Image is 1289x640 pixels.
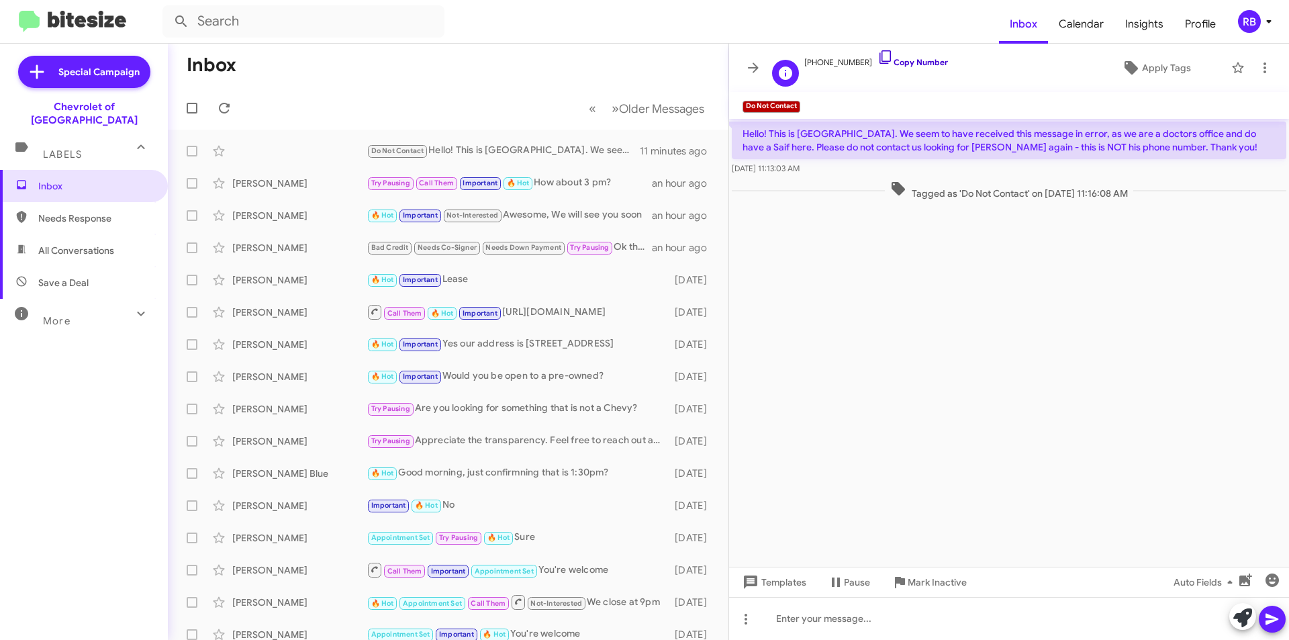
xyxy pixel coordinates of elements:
div: Are you looking for something that is not a Chevy? [367,401,668,416]
div: Hello! This is [GEOGRAPHIC_DATA]. We seem to have received this message in error, as we are a doc... [367,143,640,158]
div: [PERSON_NAME] Blue [232,467,367,480]
span: Labels [43,148,82,161]
span: Tagged as 'Do Not Contact' on [DATE] 11:16:08 AM [885,181,1133,200]
span: 🔥 Hot [431,309,454,318]
span: Do Not Contact [371,146,424,155]
span: All Conversations [38,244,114,257]
button: Previous [581,95,604,122]
span: 🔥 Hot [371,469,394,477]
span: Important [403,275,438,284]
div: [PERSON_NAME] [232,209,367,222]
span: Try Pausing [371,179,410,187]
span: Mark Inactive [908,570,967,594]
div: Would you be open to a pre-owned? [367,369,668,384]
div: Appreciate the transparency. Feel free to reach out after taking care of insurance so we can furt... [367,433,668,449]
button: Mark Inactive [881,570,977,594]
span: [DATE] 11:13:03 AM [732,163,800,173]
div: [PERSON_NAME] [232,241,367,255]
span: 🔥 Hot [371,340,394,349]
div: [PERSON_NAME] [232,596,367,609]
span: Appointment Set [403,599,462,608]
span: Inbox [38,179,152,193]
div: [PERSON_NAME] [232,338,367,351]
button: Pause [817,570,881,594]
span: Try Pausing [570,243,609,252]
button: RB [1227,10,1274,33]
div: [DATE] [668,370,718,383]
div: [DATE] [668,563,718,577]
div: [DATE] [668,467,718,480]
div: [DATE] [668,273,718,287]
span: Not-Interested [446,211,498,220]
div: [PERSON_NAME] [232,531,367,545]
div: [PERSON_NAME] [232,499,367,512]
span: Try Pausing [439,533,478,542]
div: RB [1238,10,1261,33]
span: Apply Tags [1142,56,1191,80]
div: [URL][DOMAIN_NAME] [367,304,668,320]
div: Awesome, We will see you soon [367,208,652,223]
div: [PERSON_NAME] [232,306,367,319]
h1: Inbox [187,54,236,76]
div: [DATE] [668,531,718,545]
span: Important [403,340,438,349]
div: an hour ago [652,241,718,255]
nav: Page navigation example [581,95,712,122]
button: Auto Fields [1163,570,1249,594]
div: No [367,498,668,513]
span: 🔥 Hot [507,179,530,187]
a: Calendar [1048,5,1114,44]
span: Important [403,211,438,220]
span: « [589,100,596,117]
a: Profile [1174,5,1227,44]
span: [PHONE_NUMBER] [804,49,948,69]
div: [DATE] [668,499,718,512]
div: [PERSON_NAME] [232,177,367,190]
a: Inbox [999,5,1048,44]
span: Important [463,309,497,318]
span: Call Them [387,309,422,318]
div: an hour ago [652,177,718,190]
span: Try Pausing [371,437,410,445]
span: Appointment Set [371,630,430,639]
span: More [43,315,70,327]
span: 🔥 Hot [371,275,394,284]
div: [DATE] [668,402,718,416]
a: Copy Number [877,57,948,67]
div: [PERSON_NAME] [232,435,367,448]
span: Save a Deal [38,276,89,289]
div: Good morning, just confirmning that is 1:30pm? [367,465,668,481]
span: Try Pausing [371,404,410,413]
span: 🔥 Hot [371,372,394,381]
span: Needs Down Payment [485,243,561,252]
div: You're welcome [367,561,668,578]
span: Templates [740,570,806,594]
span: Pause [844,570,870,594]
p: Hello! This is [GEOGRAPHIC_DATA]. We seem to have received this message in error, as we are a doc... [732,122,1286,159]
span: 🔥 Hot [371,599,394,608]
input: Search [162,5,444,38]
div: [DATE] [668,306,718,319]
span: 🔥 Hot [487,533,510,542]
div: How about 3 pm? [367,175,652,191]
span: Bad Credit [371,243,409,252]
span: 🔥 Hot [483,630,506,639]
span: Call Them [471,599,506,608]
span: Older Messages [619,101,704,116]
div: [DATE] [668,338,718,351]
div: Lease [367,272,668,287]
span: Needs Response [38,212,152,225]
span: Auto Fields [1174,570,1238,594]
button: Apply Tags [1087,56,1225,80]
div: Yes our address is [STREET_ADDRESS] [367,336,668,352]
span: Important [431,567,466,576]
small: Do Not Contact [743,101,800,113]
button: Templates [729,570,817,594]
span: Appointment Set [475,567,534,576]
div: Sure [367,530,668,545]
div: an hour ago [652,209,718,222]
span: Important [371,501,406,510]
div: [PERSON_NAME] [232,370,367,383]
